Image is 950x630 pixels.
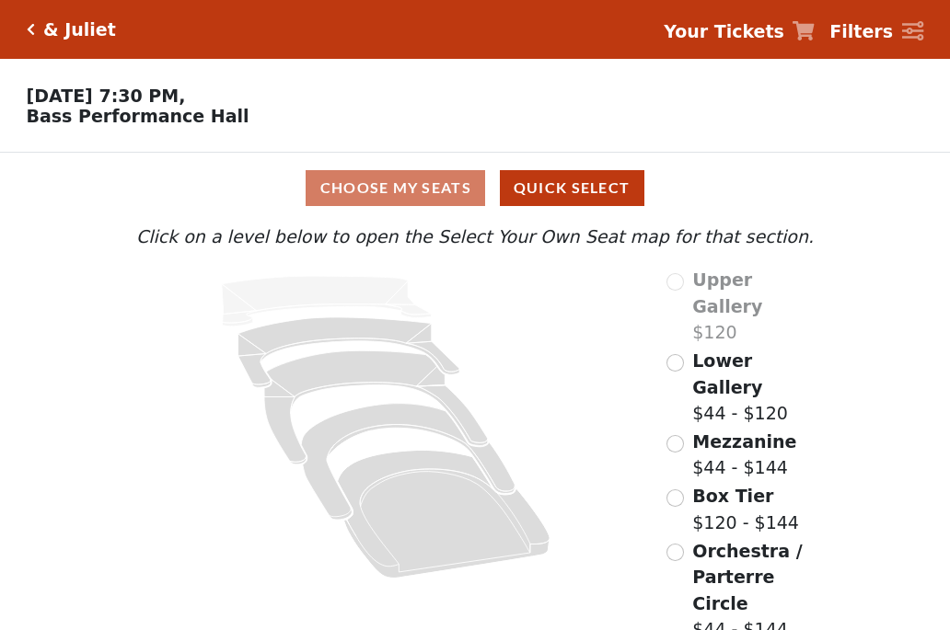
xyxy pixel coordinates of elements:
label: $120 [692,267,818,346]
h5: & Juliet [43,19,116,40]
span: Lower Gallery [692,350,762,397]
path: Lower Gallery - Seats Available: 151 [238,317,460,387]
strong: Your Tickets [664,21,784,41]
label: $44 - $120 [692,348,818,427]
span: Box Tier [692,486,773,506]
span: Upper Gallery [692,269,762,316]
span: Orchestra / Parterre Circle [692,541,802,613]
a: Filters [829,18,923,45]
p: Click on a level below to open the Select Your Own Seat map for that section. [132,223,818,250]
a: Click here to go back to filters [27,23,35,36]
span: Mezzanine [692,431,796,452]
label: $120 - $144 [692,483,799,535]
label: $44 - $144 [692,429,796,481]
path: Orchestra / Parterre Circle - Seats Available: 40 [338,451,550,578]
button: Quick Select [500,170,644,206]
strong: Filters [829,21,893,41]
path: Upper Gallery - Seats Available: 0 [222,276,432,326]
a: Your Tickets [664,18,815,45]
